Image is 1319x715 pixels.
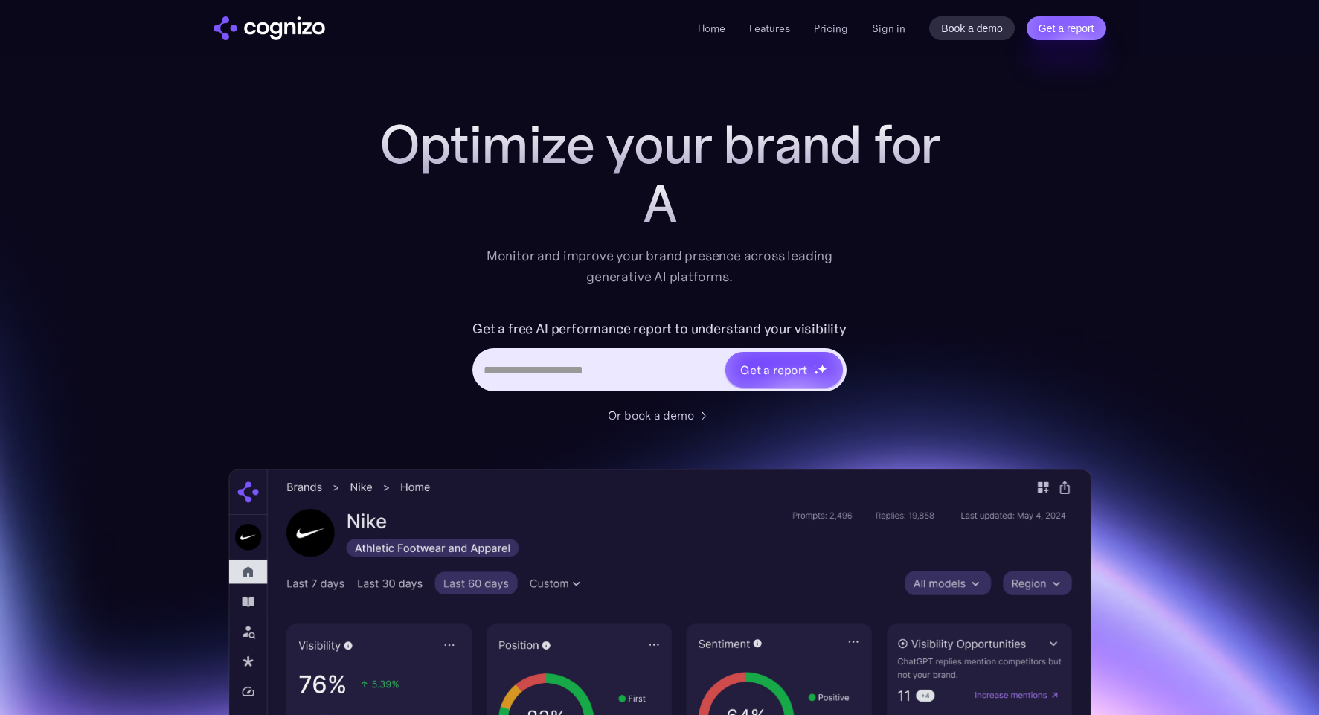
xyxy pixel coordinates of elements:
a: home [214,16,325,40]
label: Get a free AI performance report to understand your visibility [472,317,847,341]
a: Pricing [814,22,848,35]
a: Book a demo [929,16,1015,40]
h1: Optimize your brand for [362,115,957,174]
a: Home [698,22,725,35]
a: Sign in [872,19,905,37]
img: star [814,365,816,367]
a: Get a report [1027,16,1106,40]
div: A [362,174,957,234]
img: star [814,370,819,375]
form: Hero URL Input Form [472,317,847,399]
div: Get a report [740,361,807,379]
a: Get a reportstarstarstar [724,350,844,389]
a: Or book a demo [608,406,712,424]
img: cognizo logo [214,16,325,40]
img: star [818,364,827,373]
div: Monitor and improve your brand presence across leading generative AI platforms. [477,246,843,287]
a: Features [749,22,790,35]
div: Or book a demo [608,406,694,424]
